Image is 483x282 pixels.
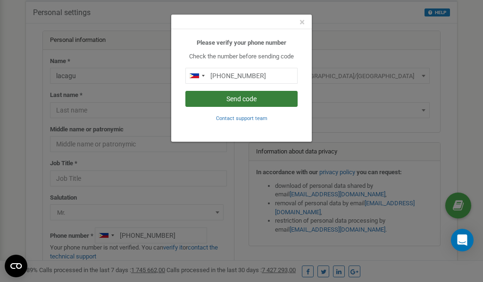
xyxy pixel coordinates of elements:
span: × [300,16,305,28]
button: Send code [185,91,298,107]
small: Contact support team [216,115,267,121]
div: Telephone country code [186,68,208,83]
p: Check the number before sending code [185,52,298,61]
b: Please verify your phone number [197,39,286,46]
a: Contact support team [216,114,267,121]
button: Open CMP widget [5,255,27,277]
div: Open Intercom Messenger [451,229,474,251]
button: Close [300,17,305,27]
input: 0905 123 4567 [185,68,298,84]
